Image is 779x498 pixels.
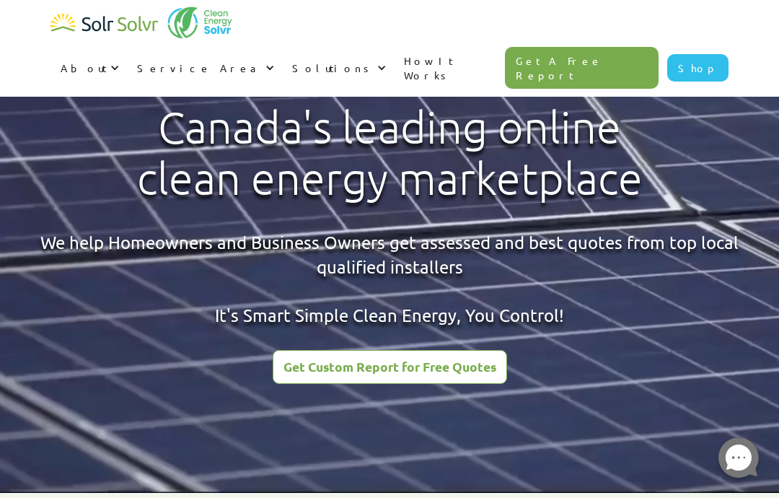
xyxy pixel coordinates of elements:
[50,46,127,89] div: About
[394,39,505,97] a: How It Works
[61,61,107,75] div: About
[25,230,754,327] div: We help Homeowners and Business Owners get assessed and best quotes from top local qualified inst...
[273,350,507,384] a: Get Custom Report for Free Quotes
[505,47,659,89] a: Get A Free Report
[292,61,374,75] div: Solutions
[137,61,262,75] div: Service Area
[127,46,282,89] div: Service Area
[125,102,655,206] h1: Canada's leading online clean energy marketplace
[282,46,394,89] div: Solutions
[283,360,496,373] div: Get Custom Report for Free Quotes
[667,54,729,82] a: Shop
